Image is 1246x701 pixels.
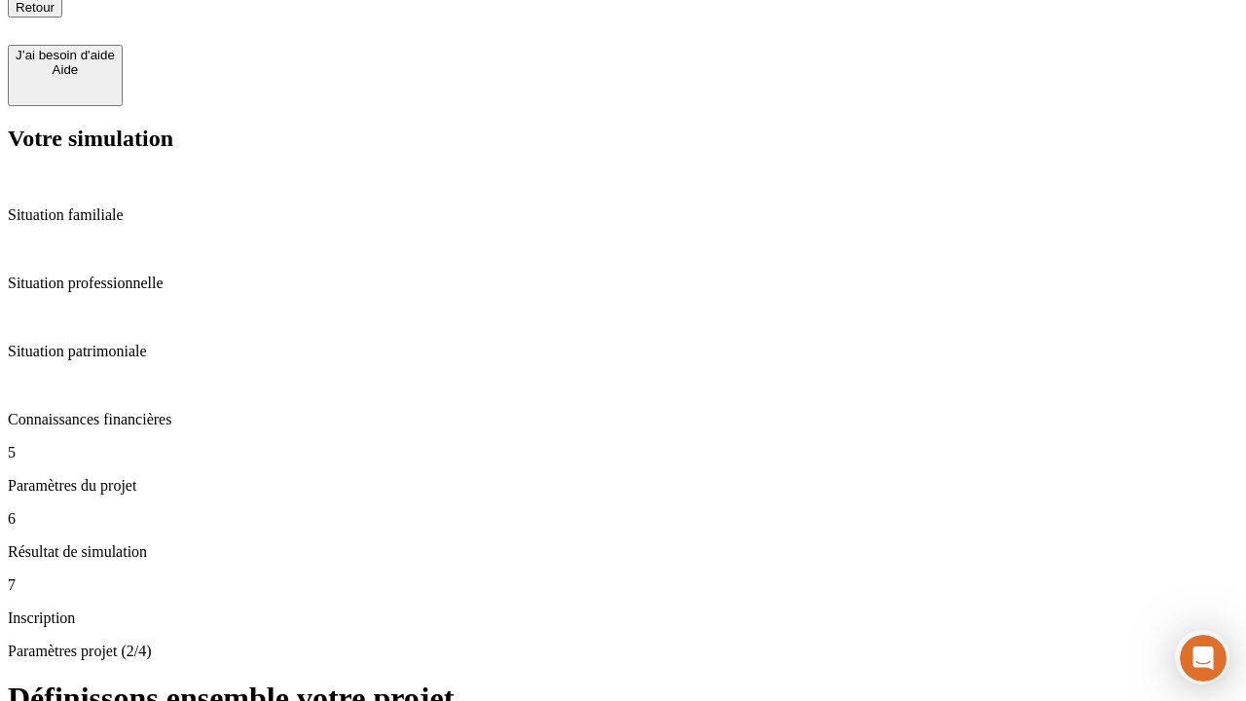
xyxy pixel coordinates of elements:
[8,609,1238,627] p: Inscription
[8,444,1238,461] p: 5
[1175,630,1229,684] iframe: Intercom live chat discovery launcher
[1180,635,1227,682] iframe: Intercom live chat
[8,126,1238,152] h2: Votre simulation
[8,206,1238,224] p: Situation familiale
[8,411,1238,428] p: Connaissances financières
[8,543,1238,561] p: Résultat de simulation
[8,275,1238,292] p: Situation professionnelle
[16,62,115,77] div: Aide
[8,510,1238,528] p: 6
[8,343,1238,360] p: Situation patrimoniale
[8,477,1238,495] p: Paramètres du projet
[8,45,123,106] button: J’ai besoin d'aideAide
[8,576,1238,594] p: 7
[16,48,115,62] div: J’ai besoin d'aide
[8,643,1238,660] p: Paramètres projet (2/4)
